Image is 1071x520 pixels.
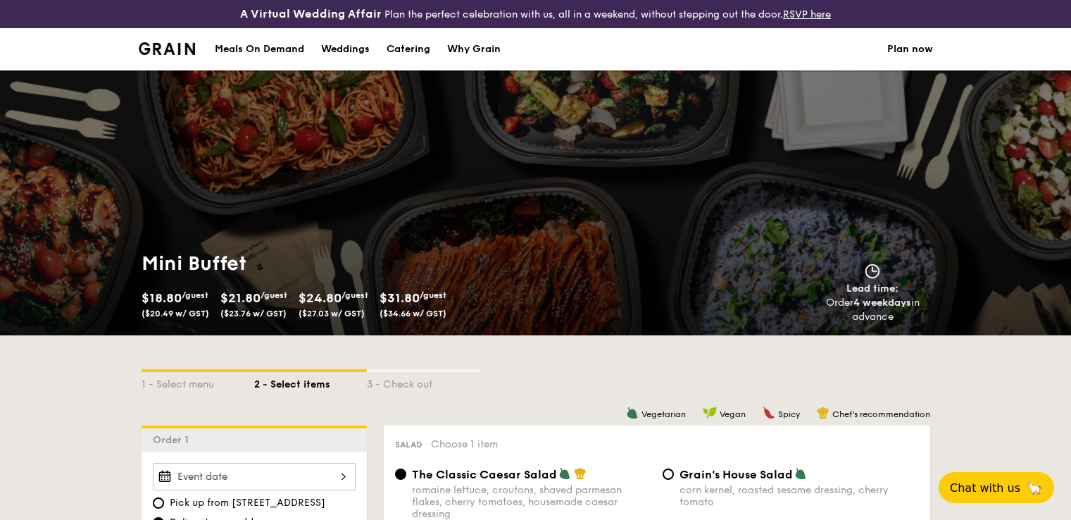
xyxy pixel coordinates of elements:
[663,469,674,480] input: Grain's House Saladcorn kernel, roasted sesame dressing, cherry tomato
[153,463,356,490] input: Event date
[313,28,378,70] a: Weddings
[703,407,717,419] img: icon-vegan.f8ff3823.svg
[679,468,793,481] span: Grain's House Salad
[387,28,430,70] div: Catering
[261,290,287,300] span: /guest
[574,467,587,480] img: icon-chef-hat.a58ddaea.svg
[431,438,498,450] span: Choose 1 item
[817,407,829,419] img: icon-chef-hat.a58ddaea.svg
[206,28,313,70] a: Meals On Demand
[439,28,509,70] a: Why Grain
[321,28,370,70] div: Weddings
[342,290,368,300] span: /guest
[240,6,382,23] h4: A Virtual Wedding Affair
[412,468,557,481] span: The Classic Caesar Salad
[142,251,530,276] h1: Mini Buffet
[558,467,571,480] img: icon-vegetarian.fe4039eb.svg
[412,484,651,520] div: romaine lettuce, croutons, shaved parmesan flakes, cherry tomatoes, housemade caesar dressing
[626,407,639,419] img: icon-vegetarian.fe4039eb.svg
[794,467,807,480] img: icon-vegetarian.fe4039eb.svg
[153,434,194,446] span: Order 1
[220,309,287,318] span: ($23.76 w/ GST)
[720,409,746,419] span: Vegan
[763,407,775,419] img: icon-spicy.37a8142b.svg
[139,42,196,55] a: Logotype
[142,372,254,392] div: 1 - Select menu
[395,469,406,480] input: The Classic Caesar Saladromaine lettuce, croutons, shaved parmesan flakes, cherry tomatoes, house...
[420,290,446,300] span: /guest
[170,496,325,510] span: Pick up from [STREET_ADDRESS]
[254,372,367,392] div: 2 - Select items
[179,6,893,23] div: Plan the perfect celebration with us, all in a weekend, without stepping out the door.
[139,42,196,55] img: Grain
[367,372,480,392] div: 3 - Check out
[142,290,182,306] span: $18.80
[1026,480,1043,496] span: 🦙
[887,28,933,70] a: Plan now
[378,28,439,70] a: Catering
[862,264,883,279] img: icon-clock.2db775ea.svg
[950,481,1020,495] span: Chat with us
[810,296,936,324] div: Order in advance
[853,297,911,309] strong: 4 weekdays
[939,472,1054,503] button: Chat with us🦙
[783,8,831,20] a: RSVP here
[299,309,365,318] span: ($27.03 w/ GST)
[380,309,446,318] span: ($34.66 w/ GST)
[299,290,342,306] span: $24.80
[679,484,919,508] div: corn kernel, roasted sesame dressing, cherry tomato
[215,28,304,70] div: Meals On Demand
[641,409,686,419] span: Vegetarian
[832,409,930,419] span: Chef's recommendation
[153,497,164,509] input: Pick up from [STREET_ADDRESS]
[846,283,898,295] span: Lead time:
[220,290,261,306] span: $21.80
[395,440,422,450] span: Salad
[182,290,208,300] span: /guest
[778,409,800,419] span: Spicy
[447,28,501,70] div: Why Grain
[142,309,209,318] span: ($20.49 w/ GST)
[380,290,420,306] span: $31.80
